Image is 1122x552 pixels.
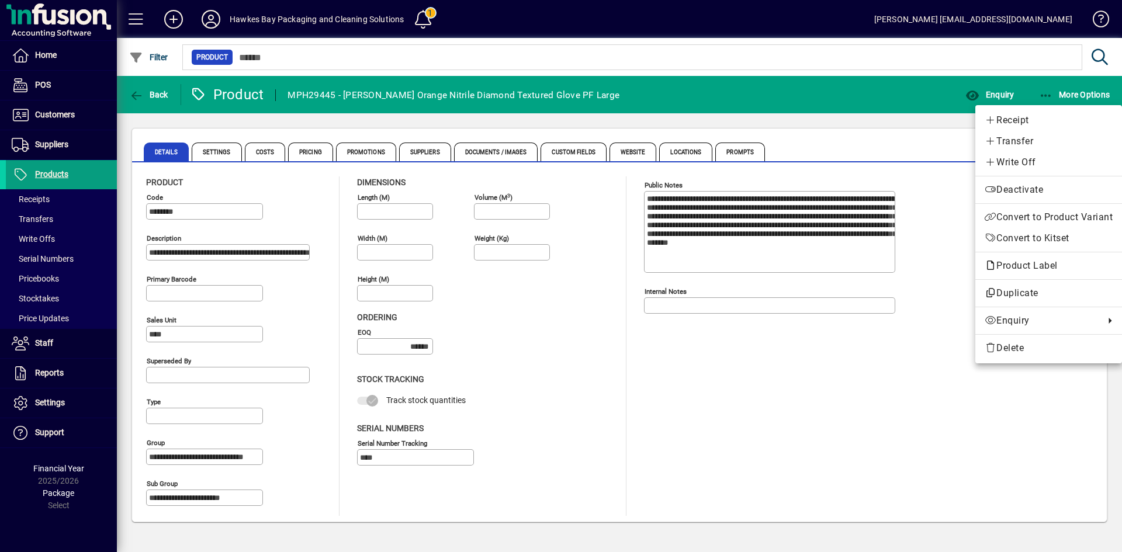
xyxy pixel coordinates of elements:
[985,210,1113,224] span: Convert to Product Variant
[985,286,1113,300] span: Duplicate
[985,314,1099,328] span: Enquiry
[985,183,1113,197] span: Deactivate
[975,179,1122,200] button: Deactivate product
[985,134,1113,148] span: Transfer
[985,341,1113,355] span: Delete
[985,260,1064,271] span: Product Label
[985,113,1113,127] span: Receipt
[985,231,1113,245] span: Convert to Kitset
[985,155,1113,169] span: Write Off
